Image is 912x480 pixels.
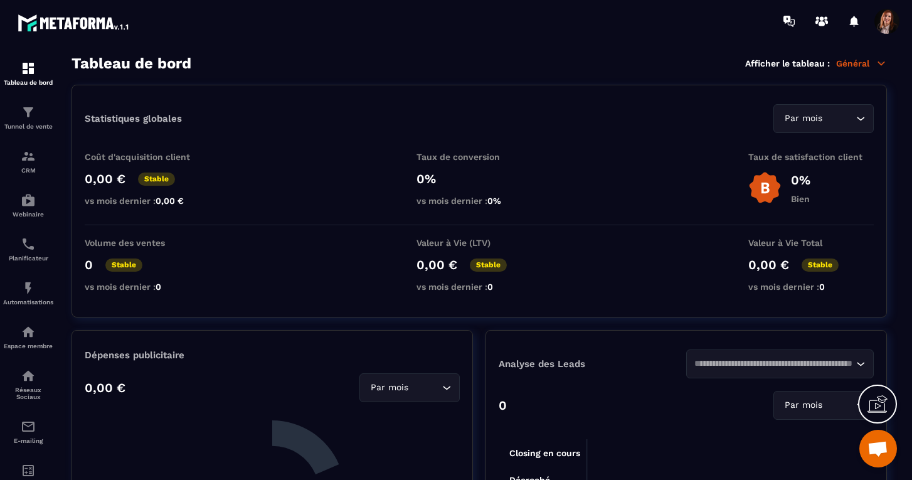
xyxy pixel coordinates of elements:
p: Tableau de bord [3,79,53,86]
p: Général [836,58,887,69]
p: Statistiques globales [85,113,182,124]
a: schedulerschedulerPlanificateur [3,227,53,271]
p: CRM [3,167,53,174]
p: 0% [791,173,810,188]
p: Stable [470,259,507,272]
img: social-network [21,368,36,383]
p: Dépenses publicitaire [85,349,460,361]
a: automationsautomationsEspace membre [3,315,53,359]
a: formationformationTableau de bord [3,51,53,95]
p: Espace membre [3,343,53,349]
p: Taux de satisfaction client [748,152,874,162]
p: Automatisations [3,299,53,306]
input: Search for option [694,357,853,371]
img: automations [21,193,36,208]
span: Par mois [368,381,411,395]
a: social-networksocial-networkRéseaux Sociaux [3,359,53,410]
a: Ouvrir le chat [859,430,897,467]
p: Volume des ventes [85,238,210,248]
span: Par mois [782,112,825,125]
p: Tunnel de vente [3,123,53,130]
img: formation [21,61,36,76]
span: 0 [156,282,161,292]
p: Coût d'acquisition client [85,152,210,162]
p: 0,00 € [748,257,789,272]
a: formationformationTunnel de vente [3,95,53,139]
p: Bien [791,194,810,204]
p: 0% [416,171,542,186]
a: automationsautomationsAutomatisations [3,271,53,315]
p: 0 [499,398,507,413]
input: Search for option [825,398,853,412]
p: Réseaux Sociaux [3,387,53,400]
img: b-badge-o.b3b20ee6.svg [748,171,782,205]
p: vs mois dernier : [748,282,874,292]
p: 0,00 € [85,171,125,186]
span: 0 [487,282,493,292]
p: Stable [802,259,839,272]
div: Search for option [359,373,460,402]
img: email [21,419,36,434]
p: Analyse des Leads [499,358,686,370]
img: formation [21,149,36,164]
p: Afficher le tableau : [745,58,830,68]
p: vs mois dernier : [85,282,210,292]
img: automations [21,324,36,339]
p: 0 [85,257,93,272]
h3: Tableau de bord [72,55,191,72]
input: Search for option [411,381,439,395]
p: Stable [105,259,142,272]
div: Search for option [773,391,874,420]
p: Valeur à Vie (LTV) [416,238,542,248]
p: 0,00 € [416,257,457,272]
span: 0% [487,196,501,206]
p: 0,00 € [85,380,125,395]
img: accountant [21,463,36,478]
img: automations [21,280,36,296]
span: 0,00 € [156,196,184,206]
p: vs mois dernier : [416,282,542,292]
p: Stable [138,173,175,186]
input: Search for option [825,112,853,125]
p: vs mois dernier : [416,196,542,206]
img: scheduler [21,237,36,252]
a: automationsautomationsWebinaire [3,183,53,227]
div: Search for option [686,349,874,378]
p: Planificateur [3,255,53,262]
img: formation [21,105,36,120]
p: Valeur à Vie Total [748,238,874,248]
a: emailemailE-mailing [3,410,53,454]
span: 0 [819,282,825,292]
div: Search for option [773,104,874,133]
a: formationformationCRM [3,139,53,183]
p: Taux de conversion [416,152,542,162]
p: vs mois dernier : [85,196,210,206]
span: Par mois [782,398,825,412]
p: E-mailing [3,437,53,444]
tspan: Closing en cours [509,448,580,459]
p: Webinaire [3,211,53,218]
img: logo [18,11,130,34]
